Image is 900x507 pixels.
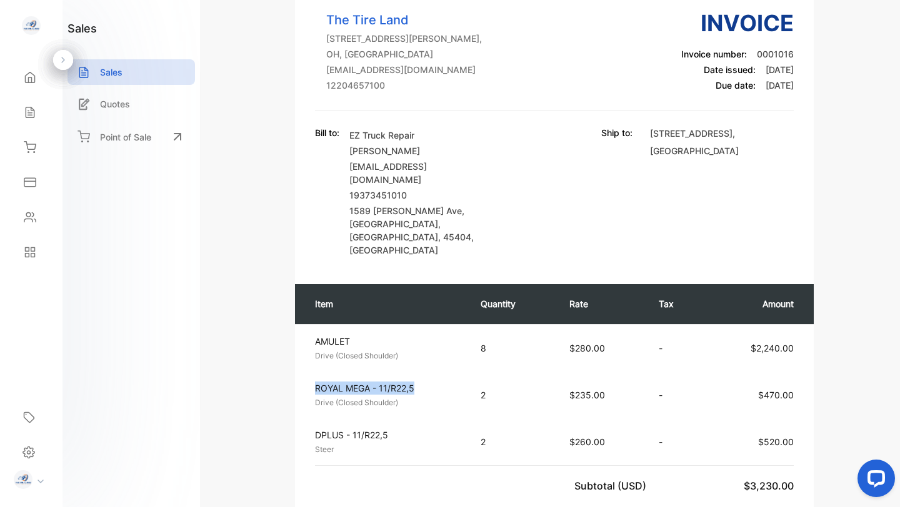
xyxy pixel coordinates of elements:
p: EZ Truck Repair [349,129,493,142]
p: Amount [718,297,794,310]
p: Drive (Closed Shoulder) [315,397,458,408]
span: $3,230.00 [744,480,794,492]
span: 1589 [PERSON_NAME] Ave [349,205,462,216]
span: Invoice number: [681,49,747,59]
p: 12204657100 [326,79,482,92]
p: - [659,435,693,448]
p: Subtotal (USD) [574,478,651,493]
p: - [659,342,693,355]
p: Drive (Closed Shoulder) [315,350,458,362]
p: Tax [659,297,693,310]
a: Quotes [67,91,195,117]
span: $520.00 [758,436,794,447]
h3: Invoice [681,6,794,40]
p: Rate [569,297,634,310]
p: Steer [315,444,458,455]
p: 19373451010 [349,189,493,202]
span: Date issued: [704,64,756,75]
p: Item [315,297,456,310]
p: Quotes [100,97,130,111]
p: [EMAIL_ADDRESS][DOMAIN_NAME] [349,160,493,186]
p: DPLUS - 11/R22,5 [315,428,458,441]
p: The Tire Land [326,11,482,29]
p: ROYAL MEGA - 11/R22,5 [315,381,458,395]
span: , 45404 [438,232,471,242]
span: $260.00 [569,436,605,447]
p: 2 [481,435,544,448]
h1: sales [67,20,97,37]
iframe: LiveChat chat widget [847,455,900,507]
p: Bill to: [315,126,339,139]
span: $235.00 [569,390,605,400]
span: [DATE] [766,64,794,75]
p: 2 [481,388,544,401]
span: [DATE] [766,80,794,91]
span: $280.00 [569,343,605,353]
span: [STREET_ADDRESS] [650,128,732,139]
p: Point of Sale [100,130,151,144]
img: logo [22,16,41,35]
p: Quantity [481,297,544,310]
p: [STREET_ADDRESS][PERSON_NAME], [326,32,482,45]
span: 0001016 [757,49,794,59]
p: AMULET [315,335,458,348]
a: Point of Sale [67,123,195,150]
span: $2,240.00 [751,343,794,353]
p: Sales [100,66,122,79]
span: $470.00 [758,390,794,400]
p: OH, [GEOGRAPHIC_DATA] [326,47,482,61]
p: Ship to: [601,126,632,139]
a: Sales [67,59,195,85]
p: [PERSON_NAME] [349,144,493,157]
p: [EMAIL_ADDRESS][DOMAIN_NAME] [326,63,482,76]
span: Due date: [716,80,756,91]
p: - [659,388,693,401]
p: 8 [481,342,544,355]
img: profile [14,470,32,489]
